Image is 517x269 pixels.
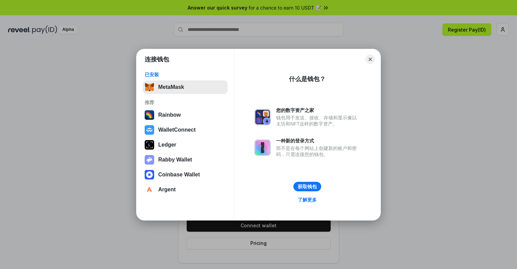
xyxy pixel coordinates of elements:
div: Coinbase Wallet [158,172,200,178]
a: 了解更多 [294,195,321,204]
img: svg+xml,%3Csvg%20xmlns%3D%22http%3A%2F%2Fwww.w3.org%2F2000%2Fsvg%22%20fill%3D%22none%22%20viewBox... [254,139,271,156]
img: svg+xml,%3Csvg%20xmlns%3D%22http%3A%2F%2Fwww.w3.org%2F2000%2Fsvg%22%20width%3D%2228%22%20height%3... [145,140,154,150]
img: svg+xml,%3Csvg%20xmlns%3D%22http%3A%2F%2Fwww.w3.org%2F2000%2Fsvg%22%20fill%3D%22none%22%20viewBox... [254,109,271,125]
img: svg+xml,%3Csvg%20fill%3D%22none%22%20height%3D%2233%22%20viewBox%3D%220%200%2035%2033%22%20width%... [145,82,154,92]
div: 而不是在每个网站上创建新的账户和密码，只需连接您的钱包。 [276,145,360,157]
button: Ledger [143,138,228,152]
div: 推荐 [145,99,226,105]
img: svg+xml,%3Csvg%20width%3D%2228%22%20height%3D%2228%22%20viewBox%3D%220%200%2028%2028%22%20fill%3D... [145,185,154,194]
img: svg+xml,%3Csvg%20width%3D%22120%22%20height%3D%22120%22%20viewBox%3D%220%200%20120%20120%22%20fil... [145,110,154,120]
button: Close [366,55,375,64]
div: 了解更多 [298,197,317,203]
div: Rainbow [158,112,181,118]
div: MetaMask [158,84,184,90]
h1: 连接钱包 [145,55,169,63]
button: MetaMask [143,80,228,94]
div: 什么是钱包？ [289,75,326,83]
div: Rabby Wallet [158,157,192,163]
img: svg+xml,%3Csvg%20width%3D%2228%22%20height%3D%2228%22%20viewBox%3D%220%200%2028%2028%22%20fill%3D... [145,125,154,135]
div: WalletConnect [158,127,196,133]
div: Argent [158,187,176,193]
button: Rainbow [143,108,228,122]
img: svg+xml,%3Csvg%20width%3D%2228%22%20height%3D%2228%22%20viewBox%3D%220%200%2028%2028%22%20fill%3D... [145,170,154,179]
button: 获取钱包 [293,182,321,191]
button: Rabby Wallet [143,153,228,167]
div: 已安装 [145,72,226,78]
button: Argent [143,183,228,196]
div: 您的数字资产之家 [276,107,360,113]
div: 一种新的登录方式 [276,138,360,144]
button: WalletConnect [143,123,228,137]
div: 钱包用于发送、接收、存储和显示像以太坊和NFT这样的数字资产。 [276,115,360,127]
button: Coinbase Wallet [143,168,228,181]
div: Ledger [158,142,176,148]
div: 获取钱包 [298,184,317,190]
img: svg+xml,%3Csvg%20xmlns%3D%22http%3A%2F%2Fwww.w3.org%2F2000%2Fsvg%22%20fill%3D%22none%22%20viewBox... [145,155,154,165]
